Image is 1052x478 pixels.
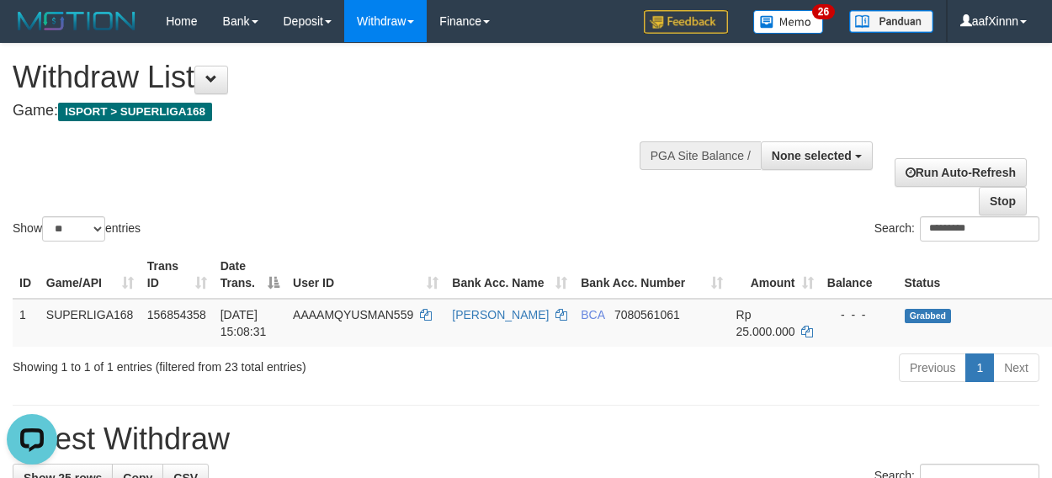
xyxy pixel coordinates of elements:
[993,353,1039,382] a: Next
[445,251,574,299] th: Bank Acc. Name: activate to sort column ascending
[13,299,40,347] td: 1
[905,309,952,323] span: Grabbed
[13,61,684,94] h1: Withdraw List
[13,352,426,375] div: Showing 1 to 1 of 1 entries (filtered from 23 total entries)
[849,10,933,33] img: panduan.png
[13,251,40,299] th: ID
[821,251,898,299] th: Balance
[730,251,821,299] th: Amount: activate to sort column ascending
[899,353,966,382] a: Previous
[452,308,549,321] a: [PERSON_NAME]
[147,308,206,321] span: 156854358
[827,306,891,323] div: - - -
[736,308,795,338] span: Rp 25.000.000
[286,251,445,299] th: User ID: activate to sort column ascending
[141,251,214,299] th: Trans ID: activate to sort column ascending
[13,103,684,119] h4: Game:
[293,308,413,321] span: AAAAMQYUSMAN559
[220,308,267,338] span: [DATE] 15:08:31
[772,149,852,162] span: None selected
[574,251,729,299] th: Bank Acc. Number: activate to sort column ascending
[40,299,141,347] td: SUPERLIGA168
[7,7,57,57] button: Open LiveChat chat widget
[614,308,680,321] span: Copy 7080561061 to clipboard
[812,4,835,19] span: 26
[895,158,1027,187] a: Run Auto-Refresh
[58,103,212,121] span: ISPORT > SUPERLIGA168
[761,141,873,170] button: None selected
[920,216,1039,242] input: Search:
[874,216,1039,242] label: Search:
[40,251,141,299] th: Game/API: activate to sort column ascending
[640,141,761,170] div: PGA Site Balance /
[581,308,604,321] span: BCA
[214,251,286,299] th: Date Trans.: activate to sort column descending
[979,187,1027,215] a: Stop
[13,422,1039,456] h1: Latest Withdraw
[13,216,141,242] label: Show entries
[965,353,994,382] a: 1
[644,10,728,34] img: Feedback.jpg
[753,10,824,34] img: Button%20Memo.svg
[42,216,105,242] select: Showentries
[13,8,141,34] img: MOTION_logo.png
